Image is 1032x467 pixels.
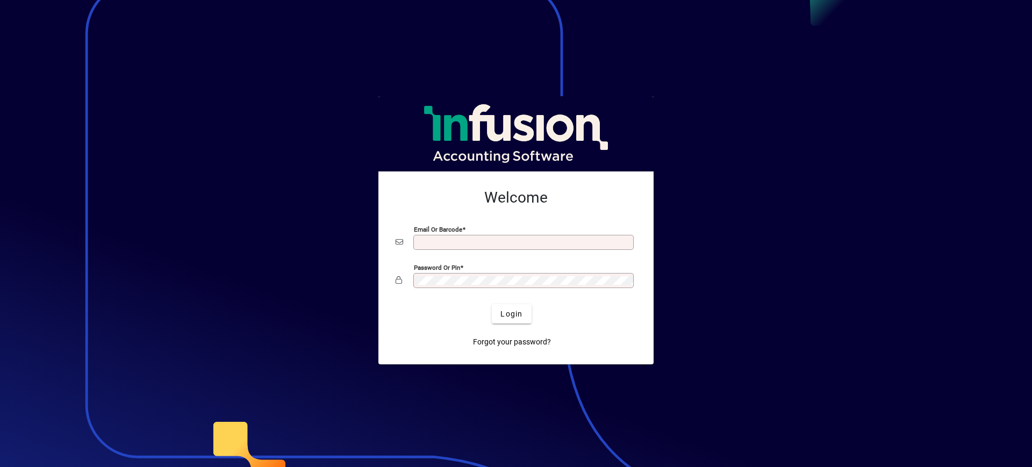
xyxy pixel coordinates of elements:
span: Forgot your password? [473,336,551,348]
button: Login [492,304,531,324]
a: Forgot your password? [469,332,555,351]
mat-label: Email or Barcode [414,226,462,233]
mat-label: Password or Pin [414,264,460,271]
h2: Welcome [396,189,636,207]
span: Login [500,308,522,320]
